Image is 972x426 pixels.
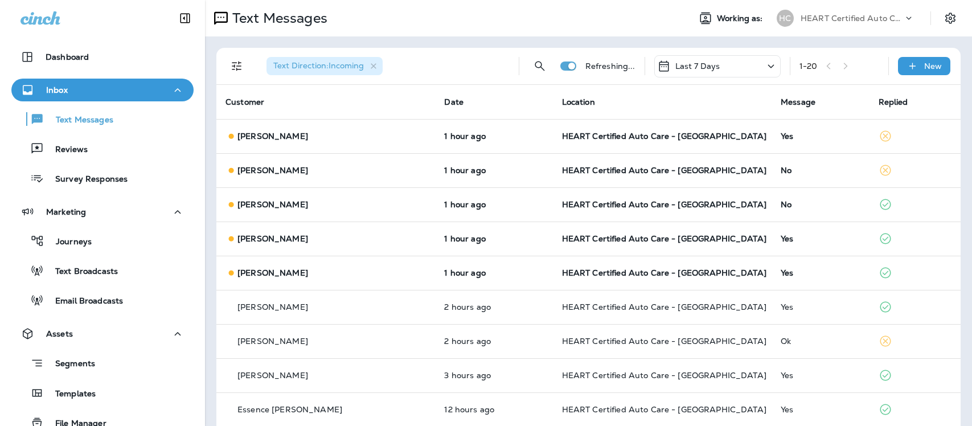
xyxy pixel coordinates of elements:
div: Yes [781,371,860,380]
p: Templates [44,389,96,400]
div: Ok [781,337,860,346]
span: Message [781,97,815,107]
p: Reviews [44,145,88,155]
div: Yes [781,405,860,414]
span: HEART Certified Auto Care - [GEOGRAPHIC_DATA] [562,234,766,244]
div: Yes [781,268,860,277]
p: [PERSON_NAME] [237,166,308,175]
button: Inbox [11,79,194,101]
p: Sep 4, 2025 09:04 AM [444,132,543,141]
span: Location [562,97,595,107]
p: Sep 4, 2025 09:03 AM [444,234,543,243]
div: Text Direction:Incoming [266,57,383,75]
span: Customer [225,97,264,107]
p: Sep 4, 2025 08:10 AM [444,302,543,312]
p: Sep 4, 2025 08:02 AM [444,337,543,346]
button: Email Broadcasts [11,288,194,312]
p: Dashboard [46,52,89,62]
div: No [781,166,860,175]
p: Text Messages [228,10,327,27]
p: Sep 3, 2025 09:53 PM [444,405,543,414]
p: Text Messages [44,115,113,126]
p: Essence [PERSON_NAME] [237,405,342,414]
div: Yes [781,234,860,243]
p: New [924,62,942,71]
p: Sep 4, 2025 09:04 AM [444,166,543,175]
p: [PERSON_NAME] [237,268,308,277]
p: HEART Certified Auto Care [801,14,903,23]
span: HEART Certified Auto Care - [GEOGRAPHIC_DATA] [562,336,766,346]
p: Sep 4, 2025 09:03 AM [444,268,543,277]
p: Text Broadcasts [44,267,118,277]
button: Journeys [11,229,194,253]
p: [PERSON_NAME] [237,200,308,209]
p: Inbox [46,85,68,95]
span: Date [444,97,464,107]
span: HEART Certified Auto Care - [GEOGRAPHIC_DATA] [562,131,766,141]
p: Survey Responses [44,174,128,185]
button: Settings [940,8,961,28]
p: Marketing [46,207,86,216]
span: Working as: [717,14,765,23]
button: Survey Responses [11,166,194,190]
span: Replied [879,97,908,107]
span: Text Direction : Incoming [273,60,364,71]
button: Marketing [11,200,194,223]
span: HEART Certified Auto Care - [GEOGRAPHIC_DATA] [562,165,766,175]
span: HEART Certified Auto Care - [GEOGRAPHIC_DATA] [562,404,766,415]
p: [PERSON_NAME] [237,337,308,346]
span: HEART Certified Auto Care - [GEOGRAPHIC_DATA] [562,370,766,380]
p: Segments [44,359,95,370]
button: Collapse Sidebar [169,7,201,30]
button: Text Messages [11,107,194,131]
button: Dashboard [11,46,194,68]
p: Assets [46,329,73,338]
p: Journeys [44,237,92,248]
span: HEART Certified Auto Care - [GEOGRAPHIC_DATA] [562,199,766,210]
div: HC [777,10,794,27]
p: Refreshing... [585,62,635,71]
button: Filters [225,55,248,77]
button: Assets [11,322,194,345]
div: Yes [781,302,860,312]
p: Sep 4, 2025 09:03 AM [444,200,543,209]
button: Reviews [11,137,194,161]
p: Sep 4, 2025 07:05 AM [444,371,543,380]
p: Email Broadcasts [44,296,123,307]
p: Last 7 Days [675,62,720,71]
button: Text Broadcasts [11,259,194,282]
button: Templates [11,381,194,405]
div: 1 - 20 [799,62,818,71]
div: Yes [781,132,860,141]
button: Segments [11,351,194,375]
p: [PERSON_NAME] [237,302,308,312]
button: Search Messages [528,55,551,77]
div: No [781,200,860,209]
p: [PERSON_NAME] [237,371,308,380]
p: [PERSON_NAME] [237,132,308,141]
span: HEART Certified Auto Care - [GEOGRAPHIC_DATA] [562,302,766,312]
span: HEART Certified Auto Care - [GEOGRAPHIC_DATA] [562,268,766,278]
p: [PERSON_NAME] [237,234,308,243]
